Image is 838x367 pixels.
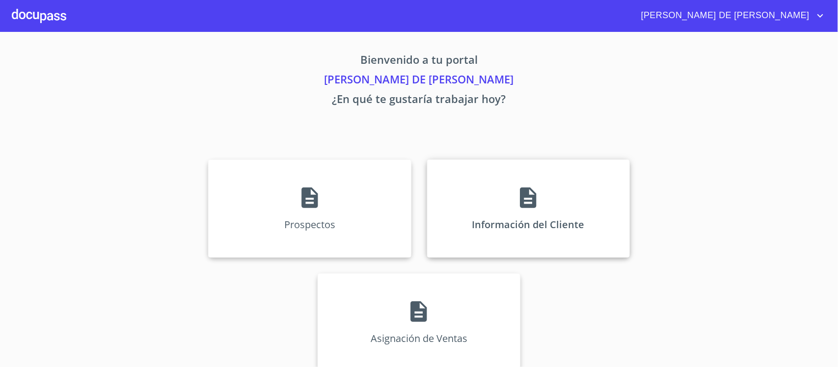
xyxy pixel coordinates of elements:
[634,8,826,24] button: account of current user
[472,218,585,231] p: Información del Cliente
[117,52,722,71] p: Bienvenido a tu portal
[117,71,722,91] p: [PERSON_NAME] DE [PERSON_NAME]
[634,8,814,24] span: [PERSON_NAME] DE [PERSON_NAME]
[371,332,467,345] p: Asignación de Ventas
[284,218,335,231] p: Prospectos
[117,91,722,110] p: ¿En qué te gustaría trabajar hoy?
